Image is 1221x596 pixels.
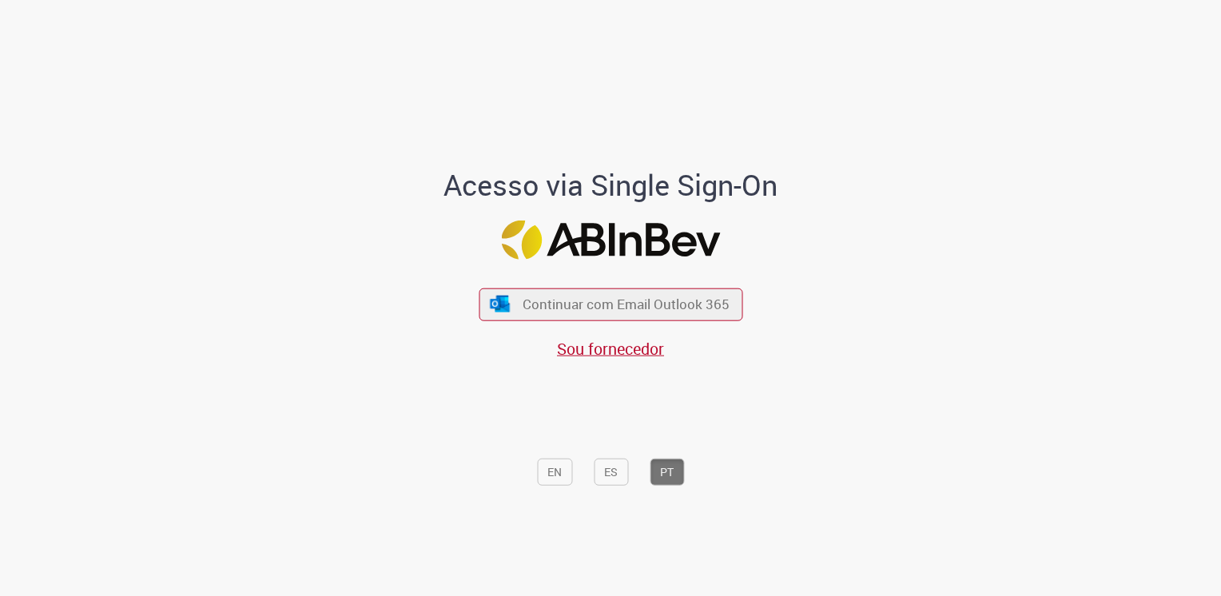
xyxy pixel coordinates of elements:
[489,296,511,312] img: ícone Azure/Microsoft 360
[557,337,664,359] a: Sou fornecedor
[523,295,730,313] span: Continuar com Email Outlook 365
[389,169,833,201] h1: Acesso via Single Sign-On
[650,458,684,485] button: PT
[501,220,720,259] img: Logo ABInBev
[537,458,572,485] button: EN
[479,288,742,320] button: ícone Azure/Microsoft 360 Continuar com Email Outlook 365
[594,458,628,485] button: ES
